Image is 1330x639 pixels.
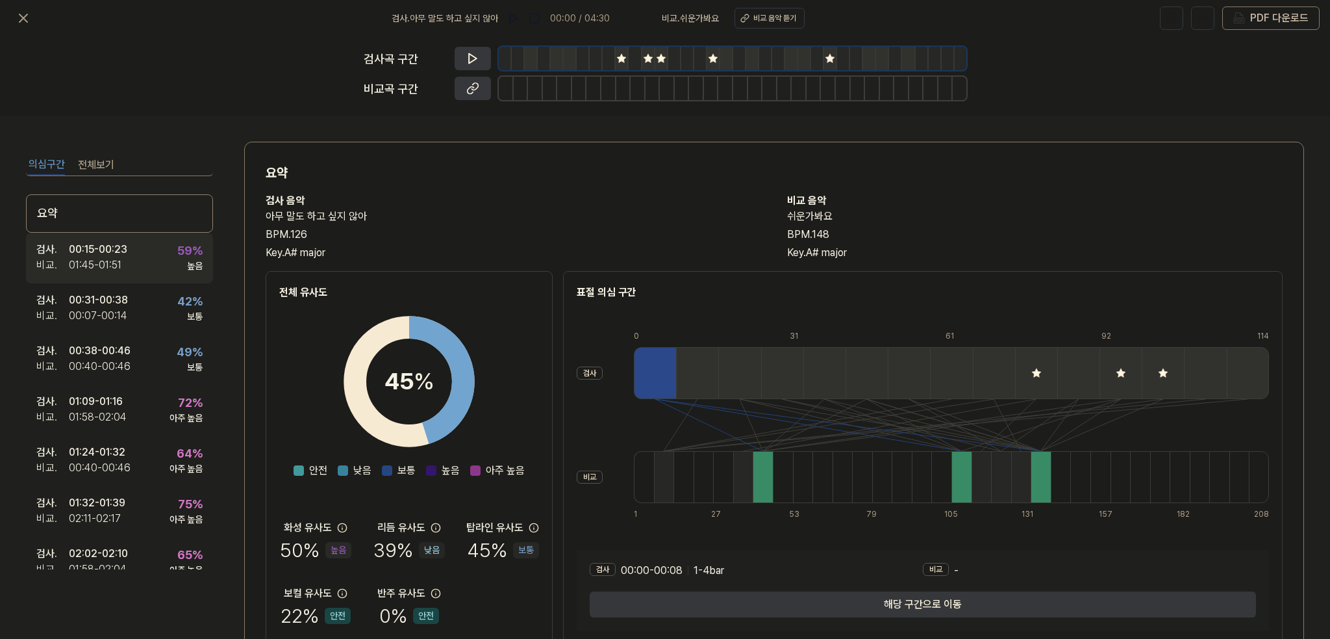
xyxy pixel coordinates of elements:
div: 비교 음악 듣기 [753,12,796,24]
div: 비교 . [36,511,69,527]
h2: 비교 음악 [787,193,1283,209]
div: 02:02 - 02:10 [69,546,128,562]
button: 해당 구간으로 이동 [590,592,1256,618]
div: 131 [1022,508,1042,520]
div: 45 [384,364,434,399]
button: 비교 음악 듣기 [734,8,805,29]
div: 00:40 - 00:46 [69,460,131,476]
div: 157 [1099,508,1119,520]
div: 아주 높음 [169,462,203,476]
div: - [923,563,1256,579]
div: 02:11 - 02:17 [69,511,121,527]
button: 의심구간 [29,155,65,176]
div: Key. A# major [266,245,761,261]
div: 65 % [177,546,203,564]
button: PDF 다운로드 [1231,7,1311,29]
div: 검사 . [36,394,69,410]
div: 검사 . [36,293,69,308]
div: 높음 [187,259,203,273]
img: help [1165,12,1178,25]
div: 낮음 [419,542,445,558]
div: 비교 [577,471,603,484]
div: 01:58 - 02:04 [69,410,127,425]
h2: 검사 음악 [266,193,761,209]
div: 비교 . [36,257,69,273]
div: 아주 높음 [169,513,203,527]
div: 보통 [187,310,203,324]
span: 검사 . 아무 말도 하고 싶지 않아 [392,12,498,25]
div: 75 % [178,495,203,513]
div: 61 [946,330,988,342]
h2: 전체 유사도 [279,285,539,300]
span: 1 - 4 bar [694,563,724,579]
button: 전체보기 [78,155,114,176]
div: BPM. 148 [787,227,1283,242]
div: 보통 [513,542,539,558]
div: 01:32 - 01:39 [69,495,125,511]
div: 비교 . [36,562,69,577]
img: stop [528,12,541,25]
div: 화성 유사도 [284,520,332,536]
h1: 요약 [266,163,1283,183]
div: 27 [711,508,731,520]
div: 아주 높음 [169,411,203,425]
div: 182 [1177,508,1197,520]
div: 1 [634,508,654,520]
div: 59 % [177,242,203,259]
div: BPM. 126 [266,227,761,242]
div: 검사 . [36,495,69,511]
span: 비교 . 쉬운가봐요 [662,12,719,25]
div: 00:07 - 00:14 [69,308,127,324]
div: Key. A# major [787,245,1283,261]
div: 비교 . [36,460,69,476]
div: 00:40 - 00:46 [69,359,131,374]
div: 114 [1257,330,1269,342]
div: 비교 . [36,410,69,425]
div: 53 [789,508,809,520]
div: 64 % [177,445,203,462]
div: 72 % [178,394,203,411]
span: % [414,367,434,395]
img: PDF Download [1233,12,1245,24]
div: 39 % [373,536,445,565]
div: 아주 높음 [169,564,203,577]
h2: 아무 말도 하고 싶지 않아 [266,209,761,224]
div: 42 % [177,293,203,310]
div: 01:58 - 02:04 [69,562,127,577]
div: 01:45 - 01:51 [69,257,121,273]
h2: 쉬운가봐요 [787,209,1283,224]
div: 208 [1254,508,1269,520]
div: 비교 . [36,359,69,374]
div: 반주 유사도 [377,586,425,601]
div: 00:00 / 04:30 [550,12,610,25]
div: 00:38 - 00:46 [69,343,131,359]
div: 검사 . [36,242,69,257]
div: 안전 [325,608,351,624]
div: 보통 [187,361,203,374]
div: 105 [944,508,964,520]
div: 검사 [590,563,616,576]
div: 검사 . [36,343,69,359]
span: 높음 [442,463,460,478]
div: 요약 [26,194,213,233]
div: 0 % [379,601,439,631]
span: 낮음 [353,463,371,478]
span: 아주 높음 [486,463,525,478]
div: 79 [866,508,886,520]
div: 45 % [467,536,539,565]
div: 비교곡 구간 [364,80,447,98]
div: PDF 다운로드 [1250,10,1309,27]
div: 리듬 유사도 [377,520,425,536]
img: play [507,12,520,25]
div: 비교 . [36,308,69,324]
div: 00:15 - 00:23 [69,242,127,257]
span: 안전 [309,463,327,478]
img: share [1196,12,1209,25]
span: 00:00 - 00:08 [621,563,683,579]
div: 탑라인 유사도 [466,520,523,536]
h2: 표절 의심 구간 [577,285,1269,300]
div: 01:24 - 01:32 [69,445,125,460]
div: 비교 [923,563,949,576]
div: 높음 [325,542,351,558]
